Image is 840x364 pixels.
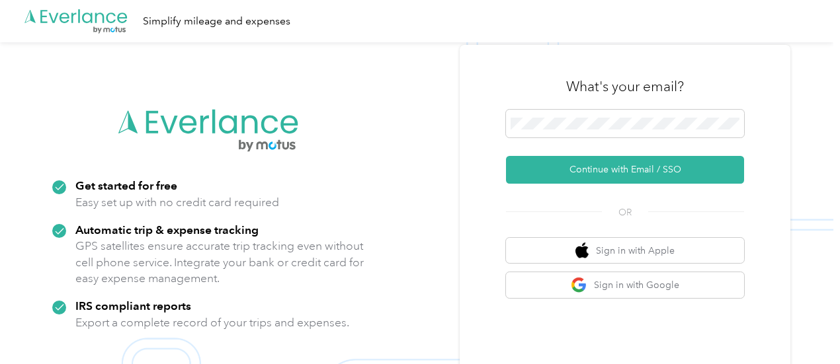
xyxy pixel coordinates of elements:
span: OR [602,205,648,219]
p: GPS satellites ensure accurate trip tracking even without cell phone service. Integrate your bank... [75,238,364,287]
p: Easy set up with no credit card required [75,194,279,211]
button: Continue with Email / SSO [506,156,744,184]
div: Simplify mileage and expenses [143,13,290,30]
button: apple logoSign in with Apple [506,238,744,264]
p: Export a complete record of your trips and expenses. [75,314,349,331]
img: apple logo [575,242,589,259]
strong: Automatic trip & expense tracking [75,223,259,237]
img: google logo [571,277,587,293]
strong: Get started for free [75,178,177,192]
strong: IRS compliant reports [75,299,191,312]
h3: What's your email? [566,77,684,96]
button: google logoSign in with Google [506,272,744,298]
